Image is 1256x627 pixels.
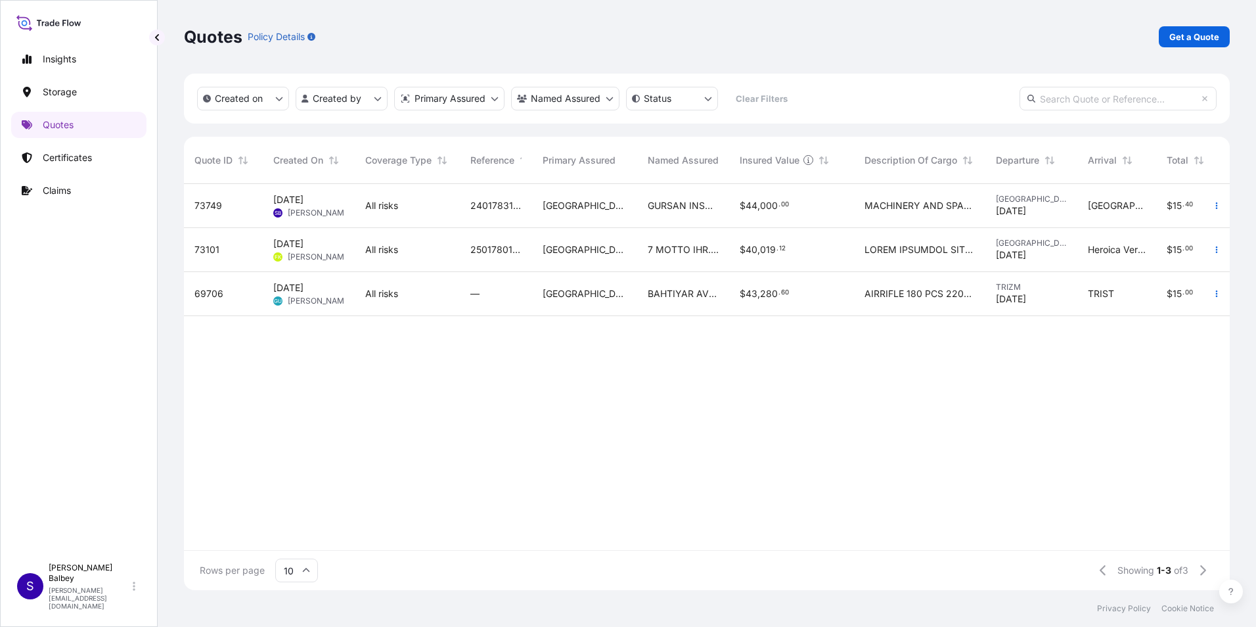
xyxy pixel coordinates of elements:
[1097,603,1151,614] a: Privacy Policy
[648,287,719,300] span: BAHTIYAR AV MALZ. PAZ.LTD.STI.
[365,154,432,167] span: Coverage Type
[1167,201,1173,210] span: $
[11,177,146,204] a: Claims
[725,88,798,109] button: Clear Filters
[215,92,263,105] p: Created on
[517,152,533,168] button: Sort
[197,87,289,110] button: createdOn Filter options
[816,152,832,168] button: Sort
[288,296,351,306] span: [PERSON_NAME]
[996,282,1067,292] span: TRIZM
[1185,290,1193,295] span: 00
[864,199,975,212] span: MACHINERY AND SPARE PARTS AS PER BENEFICIARY'S PRO NO.2025/YPT/018R2 AND APPLICANT'S PO CER/PLT/0...
[1161,603,1214,614] a: Cookie Notice
[996,194,1067,204] span: [GEOGRAPHIC_DATA]
[1088,154,1117,167] span: Arrival
[394,87,505,110] button: distributor Filter options
[365,243,398,256] span: All risks
[1174,564,1188,577] span: of 3
[648,154,719,167] span: Named Assured
[273,281,303,294] span: [DATE]
[194,199,222,212] span: 73749
[1157,564,1171,577] span: 1-3
[1173,289,1182,298] span: 15
[49,586,130,610] p: [PERSON_NAME][EMAIL_ADDRESS][DOMAIN_NAME]
[626,87,718,110] button: certificateStatus Filter options
[470,199,522,212] span: 2401783194
[760,201,778,210] span: 000
[740,201,746,210] span: $
[543,287,627,300] span: [GEOGRAPHIC_DATA]
[1088,199,1146,212] span: [GEOGRAPHIC_DATA]
[960,152,976,168] button: Sort
[1167,245,1173,254] span: $
[1117,564,1154,577] span: Showing
[235,152,251,168] button: Sort
[996,292,1026,306] span: [DATE]
[275,206,281,220] span: SB
[326,152,342,168] button: Sort
[274,294,282,308] span: GU
[470,243,522,256] span: 2501780133
[996,204,1026,218] span: [DATE]
[781,290,789,295] span: 60
[288,208,351,218] span: [PERSON_NAME]
[740,289,746,298] span: $
[781,202,789,207] span: 00
[760,245,776,254] span: 019
[543,154,616,167] span: Primary Assured
[313,92,361,105] p: Created by
[779,246,786,251] span: 12
[275,250,281,264] span: FK
[288,252,351,262] span: [PERSON_NAME]
[1182,202,1184,207] span: .
[200,564,265,577] span: Rows per page
[248,30,305,43] p: Policy Details
[778,290,780,295] span: .
[296,87,388,110] button: createdBy Filter options
[1042,152,1058,168] button: Sort
[736,92,788,105] p: Clear Filters
[511,87,619,110] button: cargoOwner Filter options
[740,154,799,167] span: Insured Value
[864,287,975,300] span: AIRRIFLE 180 PCS 2203 KG INSURANCE PREMIUM 90 USD(TAX INCLUDED)
[1169,30,1219,43] p: Get a Quote
[1173,201,1182,210] span: 15
[648,199,719,212] span: GURSAN INSAAT MAKINALARI SAN. LTD. STI.,
[740,245,746,254] span: $
[365,287,398,300] span: All risks
[757,245,760,254] span: ,
[1088,243,1146,256] span: Heroica Veracruz
[644,92,671,105] p: Status
[26,580,34,593] span: S
[1185,202,1193,207] span: 40
[43,118,74,131] p: Quotes
[543,199,627,212] span: [GEOGRAPHIC_DATA]
[996,238,1067,248] span: [GEOGRAPHIC_DATA]
[760,289,778,298] span: 280
[365,199,398,212] span: All risks
[470,154,514,167] span: Reference
[996,154,1039,167] span: Departure
[1159,26,1230,47] a: Get a Quote
[1167,289,1173,298] span: $
[746,201,757,210] span: 44
[746,289,757,298] span: 43
[11,79,146,105] a: Storage
[1191,152,1207,168] button: Sort
[194,287,223,300] span: 69706
[746,245,757,254] span: 40
[49,563,130,584] p: [PERSON_NAME] Balbey
[648,243,719,256] span: 7 MOTTO IHR. ITH. MOB. AKS. INS. [GEOGRAPHIC_DATA]. TIC. LTD.
[11,112,146,138] a: Quotes
[1020,87,1217,110] input: Search Quote or Reference...
[11,145,146,171] a: Certificates
[1182,290,1184,295] span: .
[778,202,780,207] span: .
[43,85,77,99] p: Storage
[43,151,92,164] p: Certificates
[757,201,760,210] span: ,
[1182,246,1184,251] span: .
